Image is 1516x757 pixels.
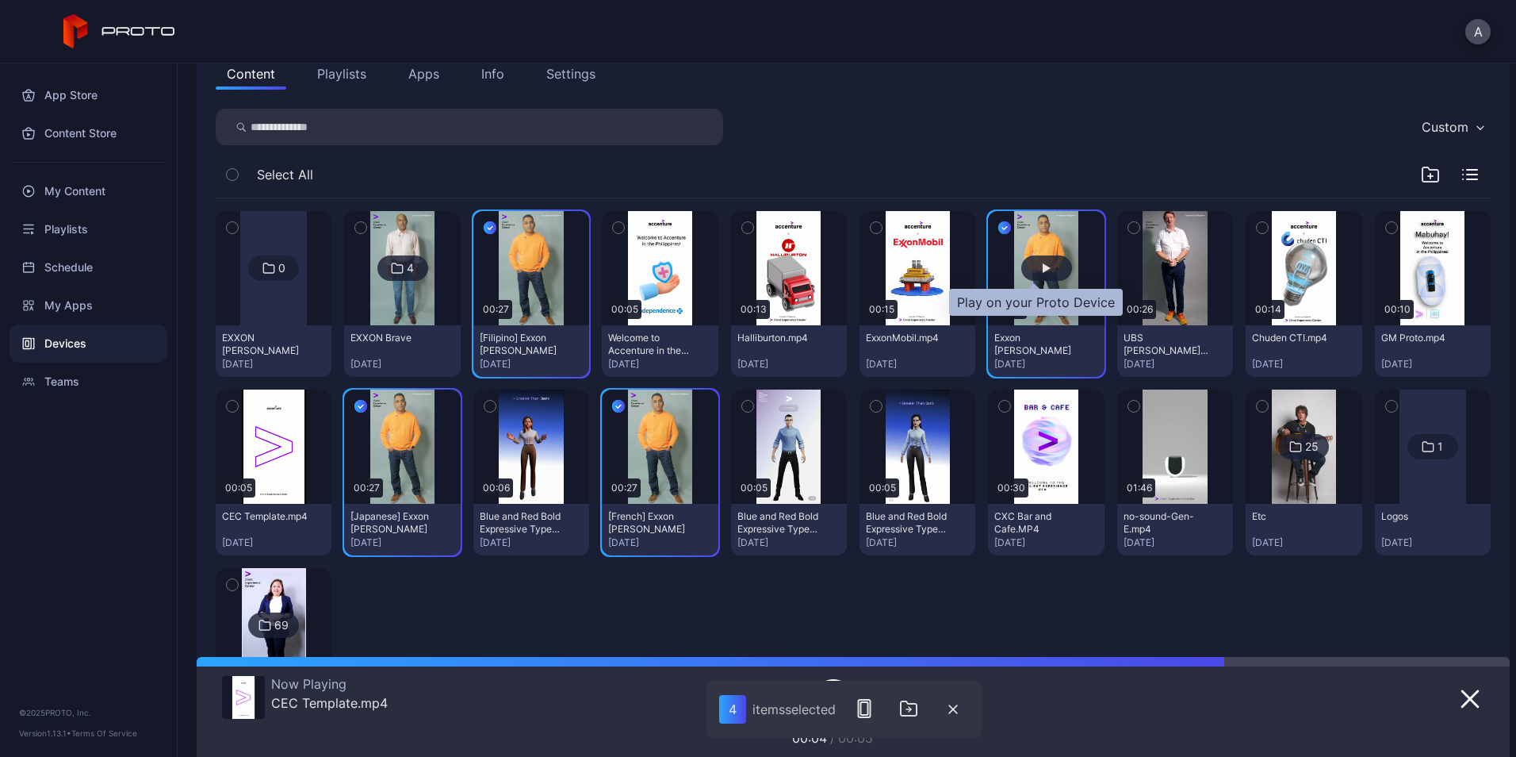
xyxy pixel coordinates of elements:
[1305,440,1319,454] div: 25
[737,332,825,344] div: Halliburton.mp4
[222,536,325,549] div: [DATE]
[10,325,167,363] a: Devices
[10,76,167,114] a: App Store
[350,510,438,536] div: [Japanese] Exxon Arnab
[10,248,167,286] a: Schedule
[350,536,454,549] div: [DATE]
[546,64,595,83] div: Settings
[1124,510,1211,536] div: no-sound-Gen-E.mp4
[481,64,504,83] div: Info
[792,730,827,746] span: 00:04
[306,58,377,90] button: Playlists
[1252,358,1355,371] div: [DATE]
[1124,332,1211,357] div: UBS Ryan v2.mp4
[994,510,1081,536] div: CXC Bar and Cafe.MP4
[1117,325,1233,377] button: UBS [PERSON_NAME] v2.mp4[DATE]
[866,332,953,344] div: ExxonMobil.mp4
[222,332,309,357] div: EXXON Arnab
[1381,510,1468,523] div: Logos
[1246,325,1361,377] button: Chuden CTI.mp4[DATE]
[473,504,589,555] button: Blue and Red Bold Expressive Type Gadgets Static Snapchat Snap Ad-3.mp4[DATE]
[1465,19,1491,44] button: A
[602,325,718,377] button: Welcome to Accenture in the [GEOGRAPHIC_DATA]!.mp4[DATE]
[350,358,454,371] div: [DATE]
[866,358,969,371] div: [DATE]
[1117,504,1233,555] button: no-sound-Gen-E.mp4[DATE]
[859,325,975,377] button: ExxonMobil.mp4[DATE]
[222,358,325,371] div: [DATE]
[1246,504,1361,555] button: Etc[DATE]
[719,695,746,724] div: 4
[602,504,718,555] button: [French] Exxon [PERSON_NAME][DATE]
[731,325,847,377] button: Halliburton.mp4[DATE]
[838,730,873,746] span: 00:05
[949,289,1123,316] div: Play on your Proto Device
[1381,332,1468,344] div: GM Proto.mp4
[470,58,515,90] button: Info
[1375,504,1491,555] button: Logos[DATE]
[731,504,847,555] button: Blue and Red Bold Expressive Type Gadgets Static Snapchat Snap Ad-2.mp4[DATE]
[1381,358,1484,371] div: [DATE]
[271,676,388,692] div: Now Playing
[71,728,137,738] a: Terms Of Service
[994,358,1097,371] div: [DATE]
[988,504,1104,555] button: CXC Bar and Cafe.MP4[DATE]
[344,325,460,377] button: EXXON Brave[DATE]
[1375,325,1491,377] button: GM Proto.mp4[DATE]
[10,363,167,401] a: Teams
[10,114,167,152] a: Content Store
[994,332,1081,357] div: Exxon Arnab
[1252,510,1339,523] div: Etc
[222,510,309,523] div: CEC Template.mp4
[19,706,158,719] div: © 2025 PROTO, Inc.
[830,730,835,746] span: /
[1422,119,1468,135] div: Custom
[350,332,438,344] div: EXXON Brave
[397,58,450,90] button: Apps
[1252,332,1339,344] div: Chuden CTI.mp4
[737,358,840,371] div: [DATE]
[1252,536,1355,549] div: [DATE]
[274,618,289,632] div: 69
[608,358,711,371] div: [DATE]
[866,536,969,549] div: [DATE]
[535,58,607,90] button: Settings
[271,695,388,711] div: CEC Template.mp4
[1414,109,1491,145] button: Custom
[19,728,71,738] span: Version 1.13.1 •
[866,510,953,536] div: Blue and Red Bold Expressive Type Gadgets Static Snapchat Snap Ad.mp4
[1438,440,1443,454] div: 1
[1124,536,1227,549] div: [DATE]
[10,172,167,210] a: My Content
[344,504,460,555] button: [Japanese] Exxon [PERSON_NAME][DATE]
[216,504,331,555] button: CEC Template.mp4[DATE]
[752,701,836,717] div: item s selected
[473,325,589,377] button: [Filipino] Exxon [PERSON_NAME][DATE]
[480,332,567,357] div: [Filipino] Exxon Arnab
[994,536,1097,549] div: [DATE]
[1124,358,1227,371] div: [DATE]
[608,536,711,549] div: [DATE]
[737,510,825,536] div: Blue and Red Bold Expressive Type Gadgets Static Snapchat Snap Ad-2.mp4
[407,261,414,275] div: 4
[257,165,313,184] span: Select All
[278,261,285,275] div: 0
[737,536,840,549] div: [DATE]
[988,325,1104,377] button: Exxon [PERSON_NAME][DATE]
[480,536,583,549] div: [DATE]
[608,332,695,357] div: Welcome to Accenture in the Philippines!.mp4
[10,210,167,248] a: Playlists
[859,504,975,555] button: Blue and Red Bold Expressive Type Gadgets Static Snapchat Snap Ad.mp4[DATE]
[216,325,331,377] button: EXXON [PERSON_NAME][DATE]
[10,286,167,325] a: My Apps
[1381,536,1484,549] div: [DATE]
[480,510,567,536] div: Blue and Red Bold Expressive Type Gadgets Static Snapchat Snap Ad-3.mp4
